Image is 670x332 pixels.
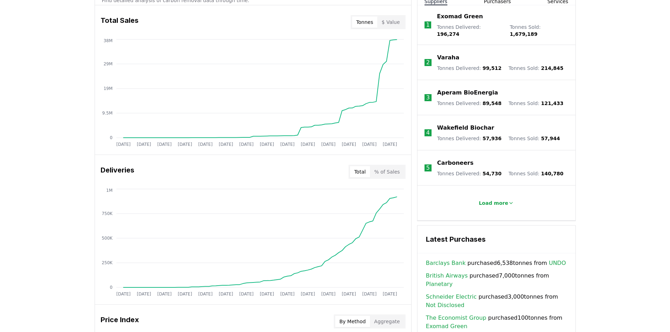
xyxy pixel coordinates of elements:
[102,211,113,216] tspan: 750K
[157,142,172,147] tspan: [DATE]
[280,142,294,147] tspan: [DATE]
[352,17,377,28] button: Tonnes
[426,129,430,137] p: 4
[483,136,502,141] span: 57,936
[437,170,502,177] p: Tonnes Delivered :
[437,159,473,167] a: Carboneers
[178,292,192,297] tspan: [DATE]
[239,292,254,297] tspan: [DATE]
[106,188,113,193] tspan: 1M
[541,100,563,106] span: 121,433
[362,292,377,297] tspan: [DATE]
[437,124,494,132] a: Wakefield Biochar
[103,38,113,43] tspan: 38M
[102,260,113,265] tspan: 250K
[509,135,560,142] p: Tonnes Sold :
[321,142,336,147] tspan: [DATE]
[102,111,112,116] tspan: 9.5M
[103,86,113,91] tspan: 19M
[383,292,397,297] tspan: [DATE]
[426,293,567,310] span: purchased 3,000 tonnes from
[426,301,465,310] a: Not Disclosed
[342,292,356,297] tspan: [DATE]
[541,65,563,71] span: 214,845
[102,236,113,241] tspan: 500K
[510,31,537,37] span: 1,679,189
[426,280,453,288] a: Planetary
[541,171,563,176] span: 140,780
[116,142,130,147] tspan: [DATE]
[219,142,233,147] tspan: [DATE]
[426,272,468,280] a: British Airways
[509,65,563,72] p: Tonnes Sold :
[437,24,503,38] p: Tonnes Delivered :
[426,164,430,172] p: 5
[219,292,233,297] tspan: [DATE]
[110,285,113,290] tspan: 0
[549,259,566,267] a: UNDO
[101,165,134,179] h3: Deliveries
[426,322,467,331] a: Exomad Green
[426,314,567,331] span: purchased 100 tonnes from
[473,196,519,210] button: Load more
[483,171,502,176] span: 54,730
[280,292,294,297] tspan: [DATE]
[301,142,315,147] tspan: [DATE]
[350,166,370,177] button: Total
[426,234,567,245] h3: Latest Purchases
[101,15,139,29] h3: Total Sales
[101,314,139,328] h3: Price Index
[437,100,502,107] p: Tonnes Delivered :
[510,24,568,38] p: Tonnes Sold :
[426,259,566,267] span: purchased 6,538 tonnes from
[136,142,151,147] tspan: [DATE]
[370,316,404,327] button: Aggregate
[260,292,274,297] tspan: [DATE]
[426,21,429,29] p: 1
[157,292,172,297] tspan: [DATE]
[437,65,502,72] p: Tonnes Delivered :
[383,142,397,147] tspan: [DATE]
[198,292,212,297] tspan: [DATE]
[437,12,483,21] a: Exomad Green
[198,142,212,147] tspan: [DATE]
[260,142,274,147] tspan: [DATE]
[426,259,466,267] a: Barclays Bank
[321,292,336,297] tspan: [DATE]
[437,31,459,37] span: 196,274
[479,200,508,207] p: Load more
[110,135,113,140] tspan: 0
[509,170,563,177] p: Tonnes Sold :
[178,142,192,147] tspan: [DATE]
[541,136,560,141] span: 57,944
[136,292,151,297] tspan: [DATE]
[342,142,356,147] tspan: [DATE]
[483,65,502,71] span: 99,512
[116,292,130,297] tspan: [DATE]
[335,316,370,327] button: By Method
[426,93,430,102] p: 3
[426,293,477,301] a: Schneider Electric
[437,89,498,97] a: Aperam BioEnergia
[437,135,502,142] p: Tonnes Delivered :
[301,292,315,297] tspan: [DATE]
[483,100,502,106] span: 89,548
[103,61,113,66] tspan: 29M
[370,166,404,177] button: % of Sales
[426,314,486,322] a: The Economist Group
[239,142,254,147] tspan: [DATE]
[377,17,404,28] button: $ Value
[437,53,459,62] a: Varaha
[362,142,377,147] tspan: [DATE]
[426,58,430,67] p: 2
[509,100,563,107] p: Tonnes Sold :
[426,272,567,288] span: purchased 7,000 tonnes from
